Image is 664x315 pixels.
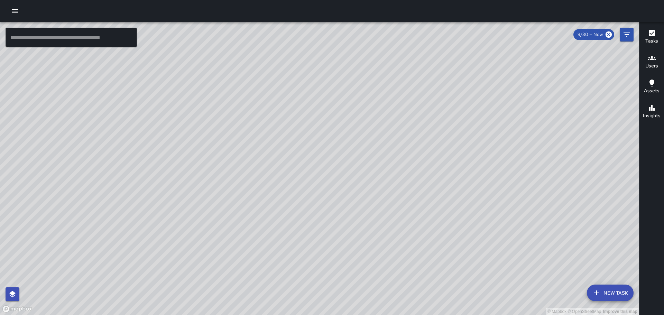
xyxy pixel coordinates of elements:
h6: Users [645,62,658,70]
button: Tasks [639,25,664,50]
div: 9/30 — Now [573,29,614,40]
button: Filters [620,28,634,41]
h6: Assets [644,87,660,95]
button: Assets [639,75,664,100]
h6: Insights [643,112,661,120]
h6: Tasks [645,37,658,45]
button: New Task [587,285,634,301]
button: Insights [639,100,664,124]
span: 9/30 — Now [573,31,607,38]
button: Users [639,50,664,75]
